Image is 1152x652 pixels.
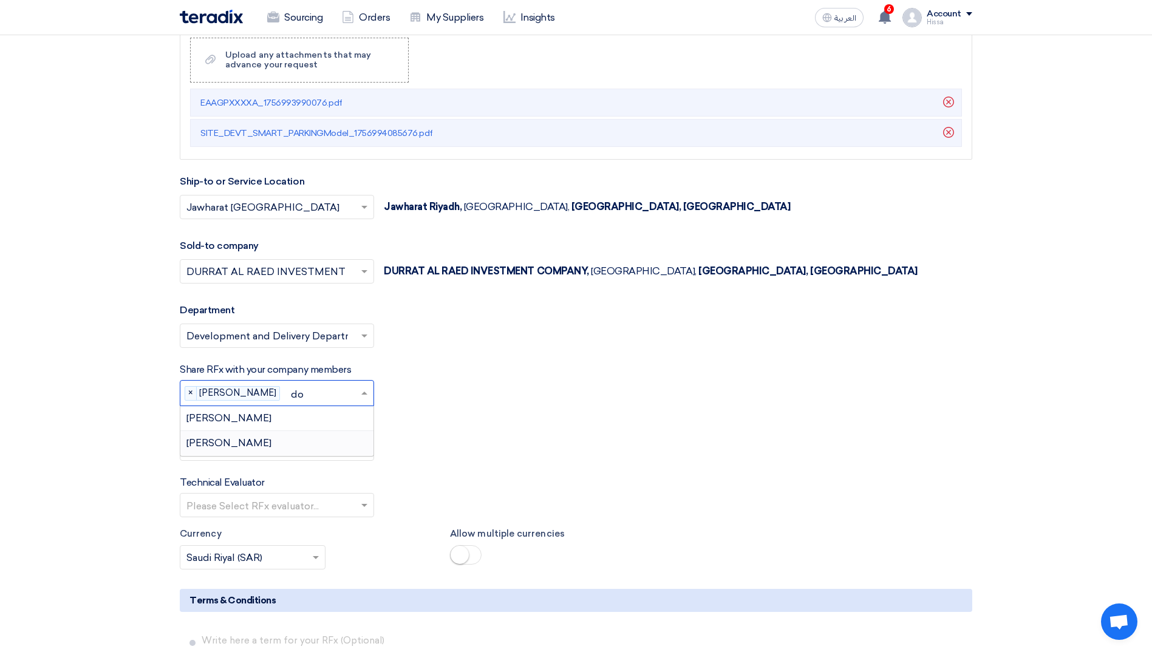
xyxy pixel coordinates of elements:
[180,362,351,377] label: Share RFx with your company members
[200,98,343,108] span: EAAGPXXXXA_1756993990076.pdf
[225,50,396,70] div: Upload any attachments that may advance your request
[186,437,271,449] span: [PERSON_NAME]
[180,527,432,541] label: Currency
[815,8,864,27] button: العربية
[884,4,894,14] span: 6
[180,10,243,24] img: Teradix logo
[332,4,400,31] a: Orders
[450,527,702,541] label: Allow multiple currencies
[400,4,493,31] a: My Suppliers
[200,128,433,138] span: SITE_DEVT_SMART_PARKINGModel_1756994085676.pdf
[384,201,462,212] span: Jawharat Riyadh,
[180,589,972,612] h5: Terms & Conditions
[591,265,696,277] span: [GEOGRAPHIC_DATA],
[202,629,967,652] input: Write here a term for your RFx (Optional)
[180,174,304,189] label: Ship-to or Service Location
[180,475,265,490] label: Technical Evaluator
[180,303,234,318] label: Department
[834,14,856,22] span: العربية
[257,4,332,31] a: Sourcing
[186,412,271,424] span: [PERSON_NAME]
[384,265,589,277] span: DURRAT AL RAED INVESTMENT COMPANY,
[902,8,922,27] img: profile_test.png
[185,387,197,400] span: ×
[571,201,791,212] span: [GEOGRAPHIC_DATA], [GEOGRAPHIC_DATA]
[698,265,918,277] span: [GEOGRAPHIC_DATA], [GEOGRAPHIC_DATA]
[199,387,279,400] span: [PERSON_NAME]
[464,201,569,212] span: [GEOGRAPHIC_DATA],
[200,126,433,140] a: SITE_DEVT_SMART_PARKINGModel_1756994085676.pdf
[927,19,972,25] div: Hissa
[1101,603,1137,640] div: Open chat
[200,95,343,110] a: EAAGPXXXXA_1756993990076.pdf
[180,239,259,253] label: Sold-to company
[927,9,961,19] div: Account
[494,4,565,31] a: Insights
